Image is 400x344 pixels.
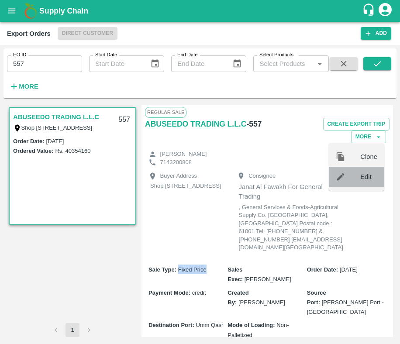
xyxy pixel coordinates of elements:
[113,110,135,130] div: 557
[307,289,326,306] b: Source Port :
[362,3,377,19] div: customer-support
[89,55,143,72] input: Start Date
[7,79,41,94] button: More
[148,289,190,296] b: Payment Mode :
[39,5,362,17] a: Supply Chain
[145,118,246,130] a: ABUSEEDO TRADING L.L.C
[160,172,197,180] p: Buyer Address
[95,52,117,58] label: Start Date
[39,7,88,15] b: Supply Chain
[229,55,245,72] button: Choose date
[7,28,51,39] div: Export Orders
[351,131,386,143] button: More
[239,203,344,252] p: , General Services & Foods-Agricultural Supply Co. [GEOGRAPHIC_DATA], [GEOGRAPHIC_DATA] Postal co...
[192,289,206,296] span: credit
[196,322,223,328] span: Umm Qasr
[246,118,262,130] h6: - 557
[148,322,194,328] b: Destination Port :
[228,322,275,328] b: Mode of Loading :
[147,55,163,72] button: Choose date
[22,2,39,20] img: logo
[238,299,285,306] span: [PERSON_NAME]
[150,182,221,190] p: Shop [STREET_ADDRESS]
[314,58,325,69] button: Open
[13,111,99,123] a: ABUSEEDO TRADING L.L.C
[178,266,207,273] span: Fixed Price
[55,148,90,154] label: Rs. 40354160
[360,152,377,162] span: Clone
[307,299,384,315] span: [PERSON_NAME] Port - [GEOGRAPHIC_DATA]
[256,58,311,69] input: Select Products
[13,138,45,144] label: Order Date :
[13,148,53,154] label: Ordered Value:
[48,323,97,337] nav: pagination navigation
[19,83,38,90] strong: More
[329,167,384,187] div: Edit
[228,289,248,306] b: Created By :
[245,276,291,282] span: [PERSON_NAME]
[148,266,176,273] b: Sale Type :
[307,266,338,273] b: Order Date :
[360,172,377,182] span: Edit
[13,52,26,58] label: EO ID
[21,124,93,131] label: Shop [STREET_ADDRESS]
[259,52,293,58] label: Select Products
[66,323,79,337] button: page 1
[248,172,276,180] p: Consignee
[228,266,243,282] b: Sales Exec :
[323,118,390,131] button: Create Export Trip
[340,266,358,273] span: [DATE]
[46,138,64,144] label: [DATE]
[361,27,391,40] button: Add
[160,150,207,158] p: [PERSON_NAME]
[160,158,192,167] p: 7143200808
[145,107,186,117] span: Regular Sale
[171,55,225,72] input: End Date
[2,1,22,21] button: open drawer
[329,147,384,167] div: Clone
[239,182,344,202] p: Janat Al Fawakh For General Trading
[7,55,82,72] input: Enter EO ID
[377,2,393,20] div: account of current user
[177,52,197,58] label: End Date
